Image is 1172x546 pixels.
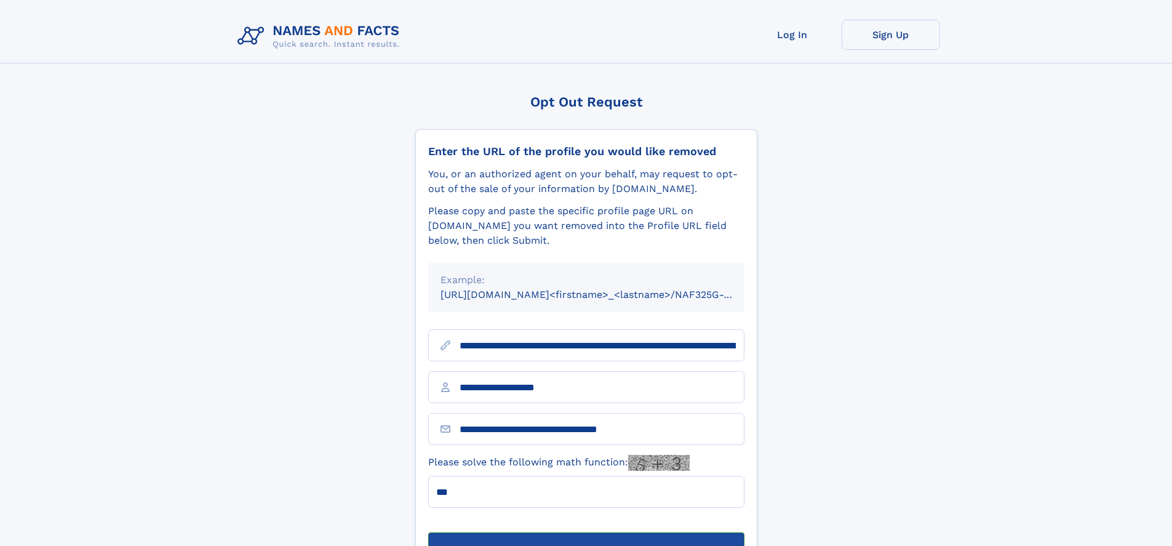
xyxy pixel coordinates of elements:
[842,20,940,50] a: Sign Up
[233,20,410,53] img: Logo Names and Facts
[428,204,744,248] div: Please copy and paste the specific profile page URL on [DOMAIN_NAME] you want removed into the Pr...
[428,145,744,158] div: Enter the URL of the profile you would like removed
[440,289,768,300] small: [URL][DOMAIN_NAME]<firstname>_<lastname>/NAF325G-xxxxxxxx
[428,455,690,471] label: Please solve the following math function:
[428,167,744,196] div: You, or an authorized agent on your behalf, may request to opt-out of the sale of your informatio...
[743,20,842,50] a: Log In
[440,273,732,287] div: Example:
[415,94,757,110] div: Opt Out Request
